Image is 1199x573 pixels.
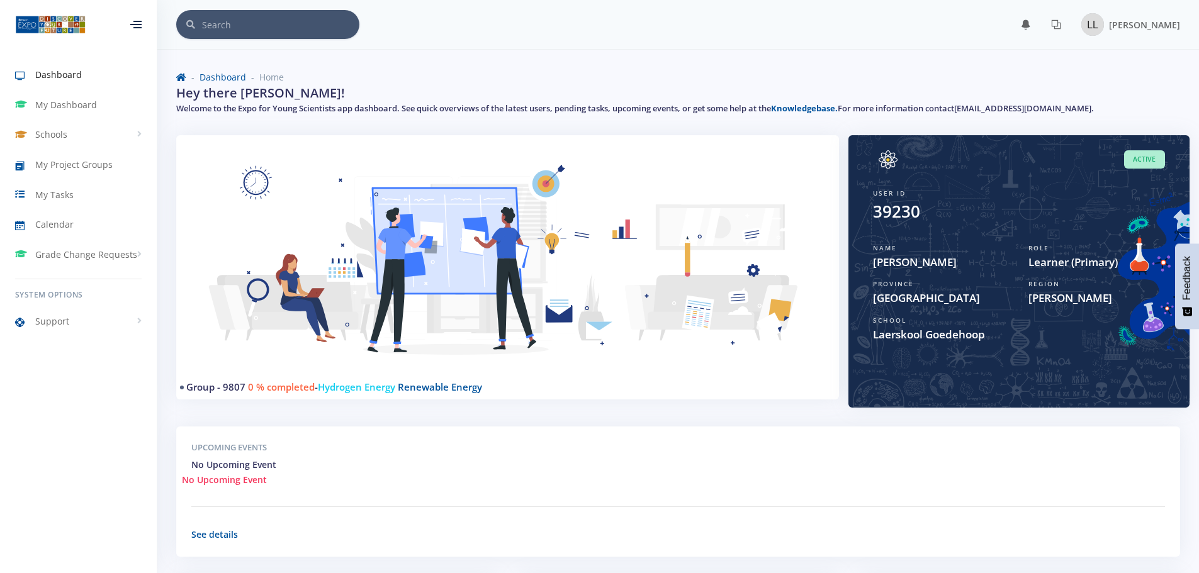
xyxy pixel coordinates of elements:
[1124,150,1165,169] span: Active
[35,314,69,328] span: Support
[248,381,315,393] span: 0 % completed
[873,326,1165,343] span: Laerskool Goedehoop
[771,103,838,114] a: Knowledgebase.
[15,14,86,35] img: ...
[398,381,482,393] span: Renewable Energy
[191,459,276,470] span: No Upcoming Event
[186,380,819,394] h4: -
[1028,279,1060,288] span: Region
[1181,256,1193,300] span: Feedback
[176,70,1180,84] nav: breadcrumb
[873,189,906,197] span: User ID
[1028,243,1049,252] span: Role
[873,279,914,288] span: Province
[1028,290,1165,306] span: [PERSON_NAME]
[1028,254,1165,270] span: Learner (Primary)
[873,316,906,325] span: School
[318,381,395,393] span: Hydrogen Energy
[873,243,897,252] span: Name
[35,68,82,81] span: Dashboard
[176,84,345,103] h2: Hey there [PERSON_NAME]!
[15,289,142,301] h6: System Options
[873,254,1010,270] span: [PERSON_NAME]
[202,10,359,39] input: Search
[35,248,137,261] span: Grade Change Requests
[176,103,1180,115] h5: Welcome to the Expo for Young Scientists app dashboard. See quick overviews of the latest users, ...
[873,199,920,224] div: 39230
[35,158,113,171] span: My Project Groups
[200,71,246,83] a: Dashboard
[35,188,74,201] span: My Tasks
[1071,11,1180,38] a: Image placeholder [PERSON_NAME]
[35,218,74,231] span: Calendar
[191,442,1165,454] h5: Upcoming Events
[35,128,67,141] span: Schools
[873,150,903,169] img: Image placeholder
[35,98,97,111] span: My Dashboard
[186,381,245,393] a: Group - 9807
[1175,243,1199,329] button: Feedback - Show survey
[1109,19,1180,31] span: [PERSON_NAME]
[191,528,238,540] a: See details
[954,103,1091,114] a: [EMAIL_ADDRESS][DOMAIN_NAME]
[246,70,284,84] li: Home
[873,290,1010,306] span: [GEOGRAPHIC_DATA]
[182,473,267,486] span: No Upcoming Event
[1081,13,1104,36] img: Image placeholder
[191,150,824,390] img: Learner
